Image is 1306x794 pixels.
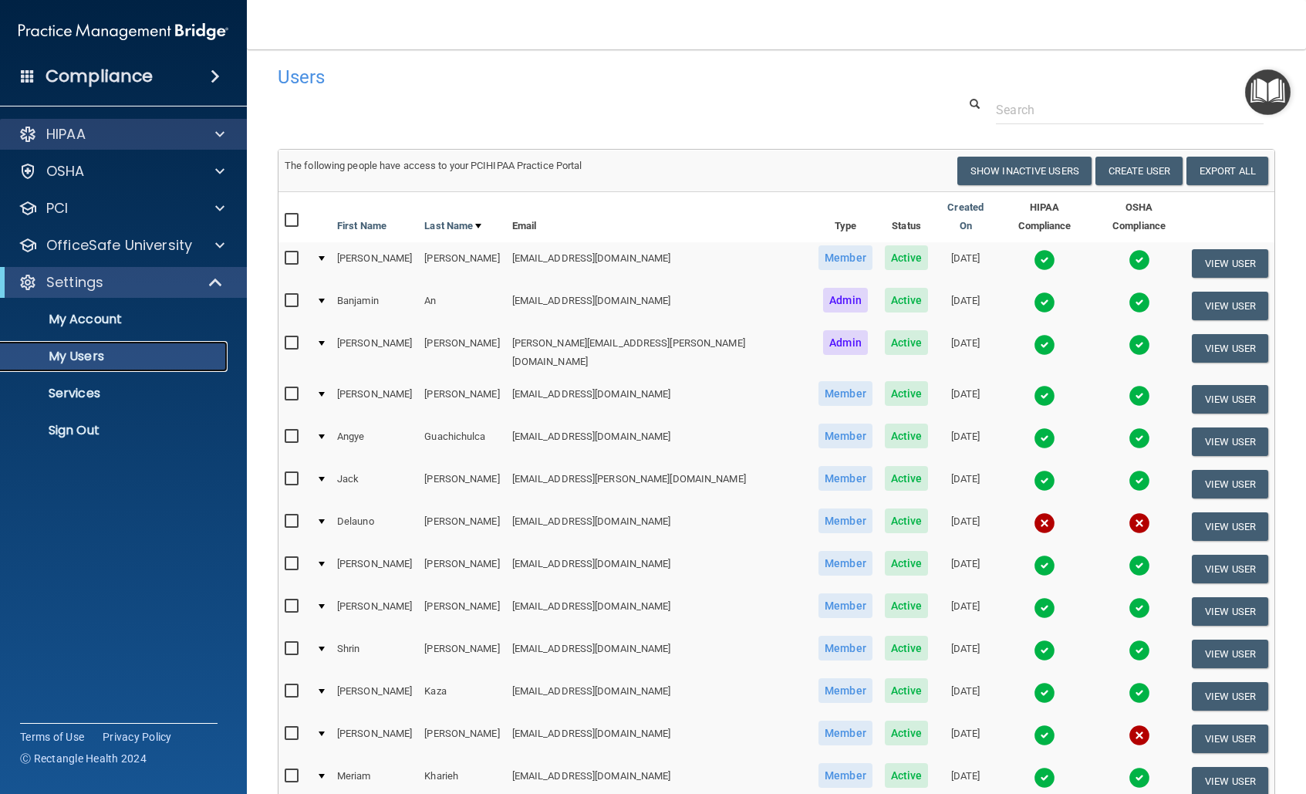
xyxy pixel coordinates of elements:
img: tick.e7d51cea.svg [1034,597,1055,619]
td: [EMAIL_ADDRESS][DOMAIN_NAME] [506,675,813,718]
p: Services [10,386,221,401]
td: [EMAIL_ADDRESS][DOMAIN_NAME] [506,505,813,548]
button: Open Resource Center [1245,69,1291,115]
button: Show Inactive Users [957,157,1092,185]
td: Banjamin [331,285,418,327]
td: [PERSON_NAME] [418,463,505,505]
h4: Users [278,67,850,87]
span: The following people have access to your PCIHIPAA Practice Portal [285,160,582,171]
span: Member [818,466,872,491]
img: tick.e7d51cea.svg [1129,292,1150,313]
button: Create User [1095,157,1183,185]
span: Active [885,245,929,270]
a: OSHA [19,162,224,181]
td: [DATE] [934,421,997,463]
td: [EMAIL_ADDRESS][DOMAIN_NAME] [506,421,813,463]
td: [EMAIL_ADDRESS][DOMAIN_NAME] [506,590,813,633]
td: [PERSON_NAME] [418,718,505,760]
img: tick.e7d51cea.svg [1034,682,1055,704]
a: Settings [19,273,224,292]
td: [DATE] [934,285,997,327]
td: [DATE] [934,590,997,633]
td: Jack [331,463,418,505]
button: View User [1192,292,1268,320]
button: View User [1192,385,1268,414]
td: [EMAIL_ADDRESS][DOMAIN_NAME] [506,633,813,675]
span: Active [885,424,929,448]
span: Member [818,636,872,661]
td: [PERSON_NAME] [418,327,505,378]
td: [PERSON_NAME] [331,718,418,760]
td: [PERSON_NAME] [331,327,418,378]
td: Guachichulca [418,421,505,463]
td: [PERSON_NAME] [418,505,505,548]
td: [DATE] [934,505,997,548]
img: tick.e7d51cea.svg [1034,385,1055,407]
th: HIPAA Compliance [997,192,1092,242]
td: [EMAIL_ADDRESS][DOMAIN_NAME] [506,285,813,327]
p: Sign Out [10,423,221,438]
th: Email [506,192,813,242]
img: cross.ca9f0e7f.svg [1129,512,1150,534]
span: Member [818,424,872,448]
img: tick.e7d51cea.svg [1129,427,1150,449]
span: Active [885,551,929,576]
td: [DATE] [934,327,997,378]
input: Search [996,96,1264,124]
img: cross.ca9f0e7f.svg [1034,512,1055,534]
td: [PERSON_NAME] [418,242,505,285]
span: Member [818,245,872,270]
span: Admin [823,288,868,313]
span: Active [885,466,929,491]
button: View User [1192,427,1268,456]
img: tick.e7d51cea.svg [1129,597,1150,619]
td: [DATE] [934,548,997,590]
td: [DATE] [934,718,997,760]
img: tick.e7d51cea.svg [1129,640,1150,661]
td: [DATE] [934,675,997,718]
button: View User [1192,470,1268,498]
img: tick.e7d51cea.svg [1129,385,1150,407]
span: Active [885,381,929,406]
span: Member [818,508,872,533]
td: [PERSON_NAME] [418,633,505,675]
h4: Compliance [46,66,153,87]
img: tick.e7d51cea.svg [1129,767,1150,789]
span: Member [818,551,872,576]
img: PMB logo [19,16,228,47]
span: Active [885,508,929,533]
span: Active [885,721,929,745]
span: Member [818,763,872,788]
a: HIPAA [19,125,224,144]
img: tick.e7d51cea.svg [1129,470,1150,492]
td: [PERSON_NAME] [331,242,418,285]
td: [DATE] [934,463,997,505]
p: OSHA [46,162,85,181]
a: Created On [940,198,990,235]
span: Member [818,678,872,703]
span: Member [818,721,872,745]
td: [PERSON_NAME] [418,548,505,590]
a: Terms of Use [20,729,84,745]
img: tick.e7d51cea.svg [1034,334,1055,356]
td: [PERSON_NAME] [331,675,418,718]
td: Delauno [331,505,418,548]
button: View User [1192,682,1268,711]
td: [PERSON_NAME][EMAIL_ADDRESS][PERSON_NAME][DOMAIN_NAME] [506,327,813,378]
p: PCI [46,199,68,218]
td: [PERSON_NAME] [331,378,418,421]
td: [EMAIL_ADDRESS][DOMAIN_NAME] [506,718,813,760]
img: tick.e7d51cea.svg [1034,292,1055,313]
span: Active [885,678,929,703]
th: Status [879,192,935,242]
td: [EMAIL_ADDRESS][DOMAIN_NAME] [506,378,813,421]
p: My Users [10,349,221,364]
img: cross.ca9f0e7f.svg [1129,725,1150,746]
a: First Name [337,217,386,235]
td: [EMAIL_ADDRESS][DOMAIN_NAME] [506,548,813,590]
img: tick.e7d51cea.svg [1034,725,1055,746]
img: tick.e7d51cea.svg [1129,555,1150,576]
span: Active [885,636,929,661]
td: [PERSON_NAME] [331,590,418,633]
span: Active [885,288,929,313]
